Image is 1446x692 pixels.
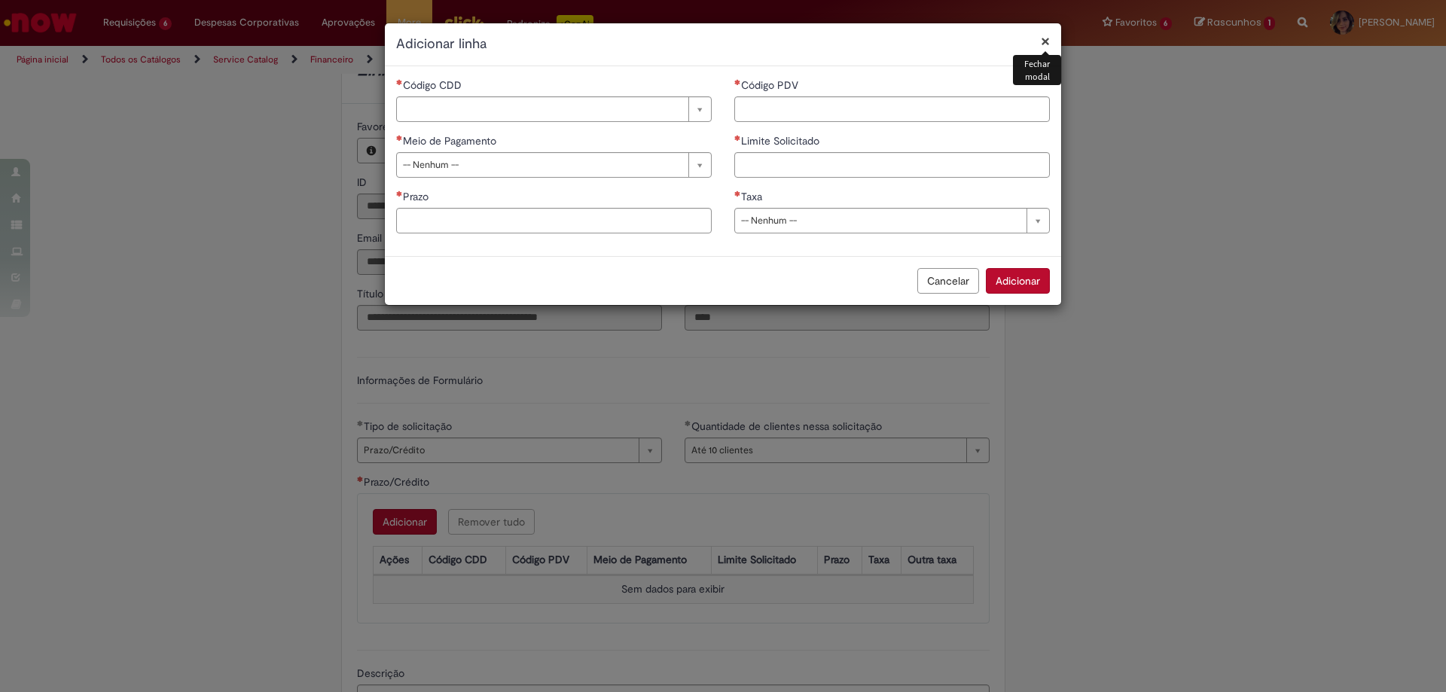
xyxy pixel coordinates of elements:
button: Cancelar [917,268,979,294]
span: Necessários - Código CDD [403,78,465,92]
span: -- Nenhum -- [741,209,1019,233]
a: Limpar campo Código CDD [396,96,712,122]
span: Prazo [403,190,432,203]
h2: Adicionar linha [396,35,1050,54]
span: Limite Solicitado [741,134,822,148]
span: Necessários [396,191,403,197]
button: Adicionar [986,268,1050,294]
button: Fechar modal [1041,33,1050,49]
span: Necessários [396,135,403,141]
span: Necessários [734,191,741,197]
span: -- Nenhum -- [403,153,681,177]
span: Meio de Pagamento [403,134,499,148]
span: Necessários [396,79,403,85]
input: Prazo [396,208,712,233]
span: Código PDV [741,78,801,92]
input: Limite Solicitado [734,152,1050,178]
input: Código PDV [734,96,1050,122]
span: Taxa [741,190,765,203]
div: Fechar modal [1013,55,1061,85]
span: Necessários [734,79,741,85]
span: Necessários [734,135,741,141]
